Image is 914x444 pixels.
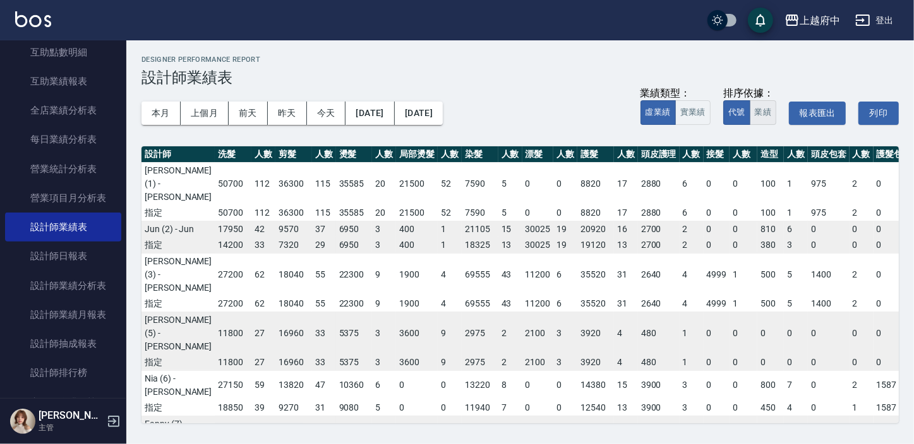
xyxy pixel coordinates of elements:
td: 0 [850,237,874,254]
button: save [748,8,773,33]
td: 36300 [275,205,312,221]
td: [PERSON_NAME] (1) - [PERSON_NAME] [141,162,215,205]
td: 20 [372,205,396,221]
td: 2 [850,296,874,312]
td: 42 [251,221,275,237]
td: 指定 [141,205,215,221]
td: 100 [757,162,784,205]
td: 2880 [638,205,680,221]
button: 代號 [723,100,750,125]
td: 13 [614,400,638,416]
td: 2 [850,370,874,400]
td: 16960 [275,354,312,371]
td: 480 [638,312,680,354]
td: 4 [680,296,704,312]
td: 12540 [577,400,614,416]
td: 0 [808,354,850,371]
td: 0 [850,312,874,354]
td: 43 [498,296,522,312]
th: 人數 [680,146,704,163]
td: 15 [498,221,522,237]
td: 2 [680,221,704,237]
td: 3 [680,370,704,400]
h5: [PERSON_NAME] [39,409,103,422]
td: 1400 [808,296,850,312]
td: 22300 [336,296,373,312]
td: 380 [757,237,784,254]
td: 5375 [336,312,373,354]
td: 0 [704,221,730,237]
td: 31 [614,296,638,312]
th: 人數 [312,146,336,163]
td: 指定 [141,400,215,416]
td: 33 [312,312,336,354]
td: 7 [784,370,808,400]
td: 指定 [141,296,215,312]
td: 69555 [462,296,498,312]
td: 2700 [638,237,680,254]
td: 43 [498,253,522,296]
td: 2 [498,312,522,354]
td: 6950 [336,237,373,254]
td: 0 [522,205,554,221]
h3: 設計師業績表 [141,69,899,86]
td: 1400 [808,253,850,296]
td: 4999 [704,253,730,296]
th: 人數 [614,146,638,163]
th: 漂髮 [522,146,554,163]
td: 3 [784,237,808,254]
th: 頭皮包套 [808,146,850,163]
td: 0 [704,312,730,354]
td: 59 [251,370,275,400]
th: 局部燙髮 [396,146,438,163]
td: 17 [614,162,638,205]
td: 2975 [462,354,498,371]
td: 2640 [638,253,680,296]
td: 6 [372,370,396,400]
td: 9 [372,296,396,312]
td: 3 [372,221,396,237]
td: 4 [614,354,638,371]
td: 5 [784,253,808,296]
h2: Designer Performance Report [141,56,899,64]
a: 全店業績分析表 [5,96,121,125]
td: 0 [730,370,757,400]
button: 今天 [307,102,346,125]
td: 11940 [462,400,498,416]
td: 0 [808,221,850,237]
td: 3920 [577,354,614,371]
td: 17 [614,205,638,221]
td: 31 [614,253,638,296]
td: 0 [730,221,757,237]
td: 4999 [704,296,730,312]
td: 0 [438,370,462,400]
td: 0 [396,400,438,416]
td: 16960 [275,312,312,354]
td: 0 [704,205,730,221]
a: 設計師排行榜 [5,358,121,387]
th: 人數 [372,146,396,163]
td: 450 [757,400,784,416]
td: 1 [730,296,757,312]
td: 62 [251,296,275,312]
td: 9270 [275,400,312,416]
th: 人數 [251,146,275,163]
td: 18325 [462,237,498,254]
td: 9080 [336,400,373,416]
td: 3600 [396,354,438,371]
img: Logo [15,11,51,27]
td: 5 [372,400,396,416]
td: 1900 [396,296,438,312]
td: 50700 [215,205,251,221]
td: 5 [498,162,522,205]
td: 2 [680,237,704,254]
td: 55 [312,253,336,296]
td: 0 [730,237,757,254]
td: 0 [522,400,554,416]
th: 人數 [498,146,522,163]
td: 35520 [577,296,614,312]
td: 4 [438,296,462,312]
td: 3600 [396,312,438,354]
td: 36300 [275,162,312,205]
td: 1 [784,162,808,205]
